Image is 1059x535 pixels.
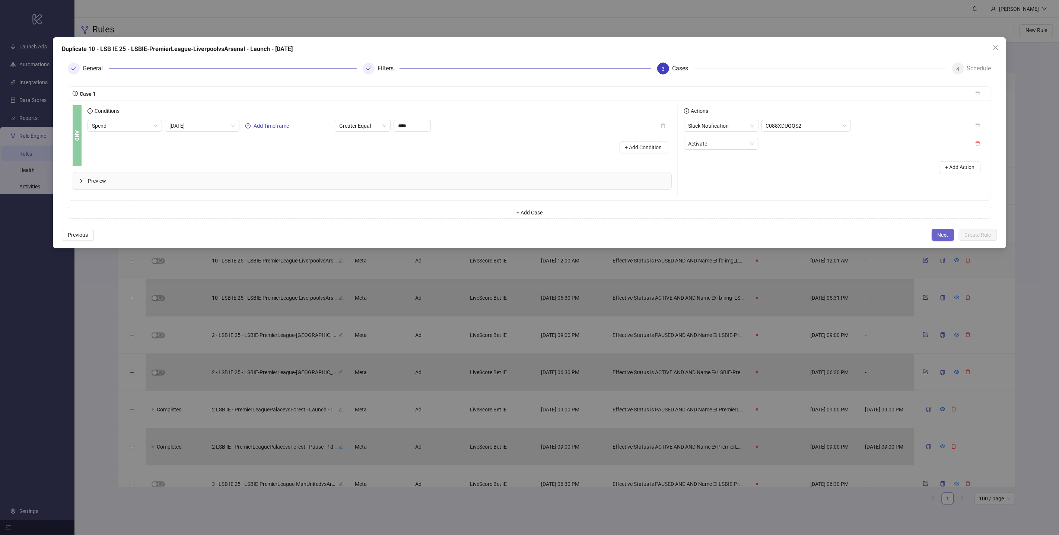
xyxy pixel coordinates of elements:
div: General [83,63,109,74]
span: info-circle [73,91,78,96]
span: check [71,66,76,71]
div: Duplicate 10 - LSB IE 25 - LSBIE-PremierLeague-LiverpoolvsArsenal - Launch - [DATE] [62,45,997,54]
span: Actions [689,108,709,114]
span: Previous [68,232,88,238]
button: + Add Action [939,161,981,173]
span: Slack Notification [688,120,754,131]
button: Next [932,229,954,241]
button: Close [990,42,1002,54]
button: Add Timeframe [242,121,292,130]
span: Next [938,232,948,238]
span: Spend [92,120,158,131]
span: delete [975,141,980,146]
button: delete [969,88,986,100]
button: + Add Condition [619,141,668,153]
span: close [993,45,999,51]
span: 3 [662,66,665,72]
button: Previous [62,229,94,241]
span: Conditions [93,108,120,114]
span: Case 1 [78,91,96,97]
span: Preview [88,177,665,185]
span: Greater Equal [339,120,386,131]
span: check [366,66,371,71]
span: info-circle [88,108,93,114]
span: plus-circle [245,123,251,128]
button: + Add Case [68,207,991,219]
span: + Add Action [945,164,975,170]
button: Create Rule [959,229,997,241]
button: delete [969,138,986,150]
span: 4 [957,66,960,72]
span: + Add Case [516,210,543,216]
b: AND [73,130,81,141]
span: collapsed [79,179,83,183]
span: Activate [688,138,754,149]
div: Cases [672,63,694,74]
button: delete [655,120,672,132]
span: + Add Condition [625,144,662,150]
div: Schedule [967,63,991,74]
span: Add Timeframe [254,123,289,129]
span: C088XDUQQS2 [766,120,846,131]
span: info-circle [684,108,689,114]
div: Preview [73,172,671,190]
span: Today [169,120,235,131]
div: Filters [378,63,400,74]
button: delete [969,120,986,132]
